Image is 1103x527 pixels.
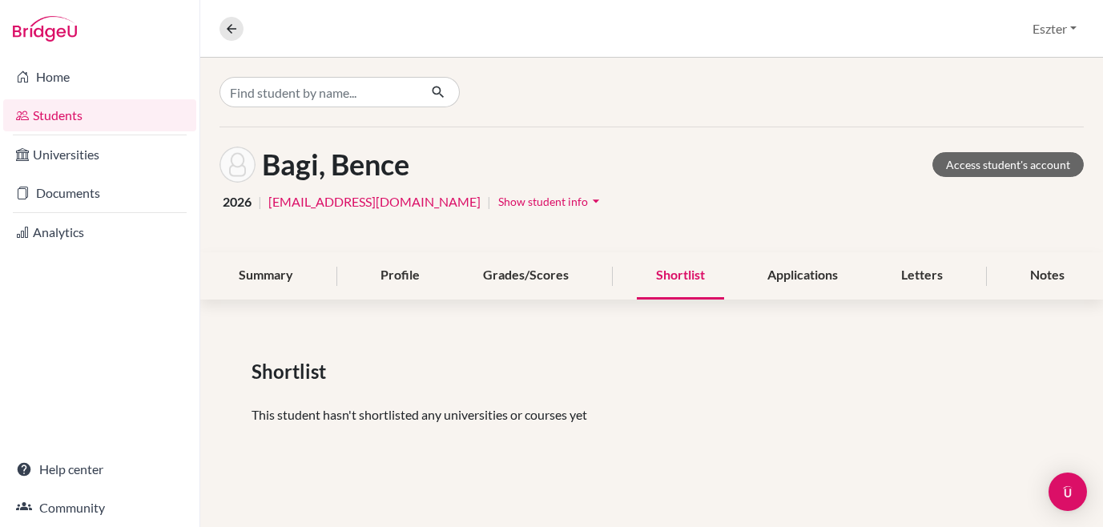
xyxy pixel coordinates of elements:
[487,192,491,211] span: |
[3,216,196,248] a: Analytics
[361,252,439,300] div: Profile
[1049,473,1087,511] div: Open Intercom Messenger
[637,252,724,300] div: Shortlist
[497,189,605,214] button: Show student infoarrow_drop_down
[252,357,332,386] span: Shortlist
[3,61,196,93] a: Home
[252,405,1052,424] p: This student hasn't shortlisted any universities or courses yet
[1011,252,1084,300] div: Notes
[882,252,962,300] div: Letters
[932,152,1084,177] a: Access student's account
[3,139,196,171] a: Universities
[464,252,588,300] div: Grades/Scores
[219,252,312,300] div: Summary
[219,77,418,107] input: Find student by name...
[3,492,196,524] a: Community
[1025,14,1084,44] button: Eszter
[223,192,252,211] span: 2026
[262,147,409,182] h1: Bagi, Bence
[3,99,196,131] a: Students
[13,16,77,42] img: Bridge-U
[3,177,196,209] a: Documents
[588,193,604,209] i: arrow_drop_down
[219,147,256,183] img: Bence Bagi's avatar
[748,252,857,300] div: Applications
[268,192,481,211] a: [EMAIL_ADDRESS][DOMAIN_NAME]
[3,453,196,485] a: Help center
[258,192,262,211] span: |
[498,195,588,208] span: Show student info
